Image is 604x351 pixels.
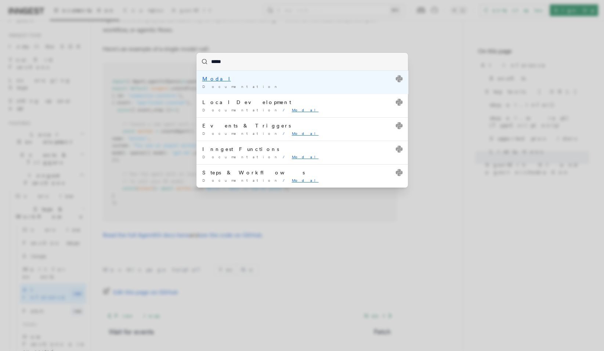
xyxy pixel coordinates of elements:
[202,131,280,136] span: Documentation
[202,99,402,106] div: Local Development
[202,122,402,129] div: Events & Triggers
[283,108,289,112] span: /
[202,108,280,112] span: Documentation
[283,178,289,182] span: /
[283,155,289,159] span: /
[202,178,280,182] span: Documentation
[202,76,231,82] mark: Modal
[292,131,319,136] mark: Modal
[283,131,289,136] span: /
[202,84,280,89] span: Documentation
[292,155,319,159] mark: Modal
[292,108,319,112] mark: Modal
[202,169,402,176] div: Steps & Workflows
[202,145,402,153] div: Inngest Functions
[202,155,280,159] span: Documentation
[292,178,319,182] mark: Modal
